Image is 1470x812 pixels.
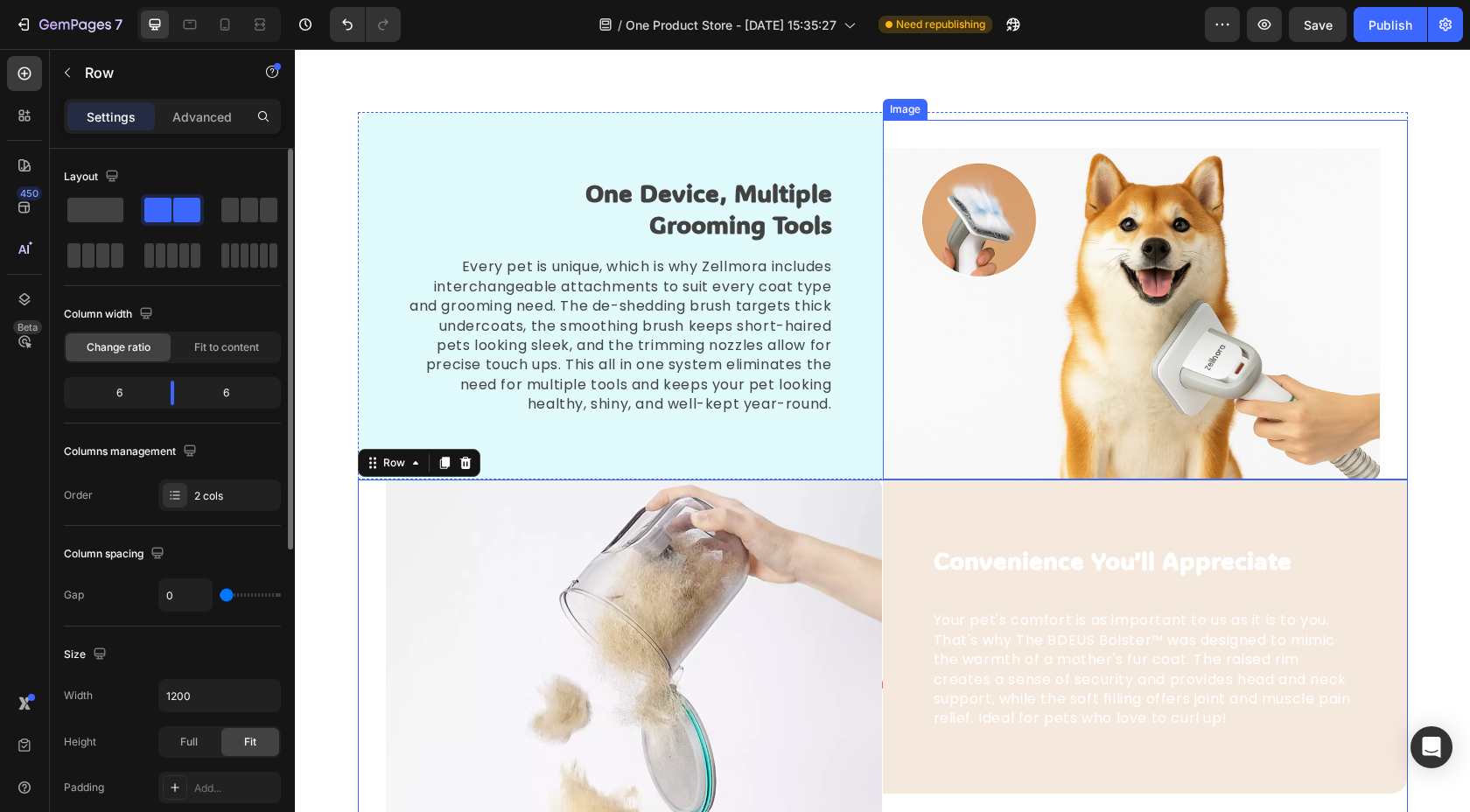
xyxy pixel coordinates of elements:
[1368,16,1412,34] div: Publish
[159,680,280,711] input: Auto
[64,487,93,503] div: Order
[115,14,122,35] p: 7
[64,303,157,326] div: Column width
[591,52,629,68] div: Image
[67,381,157,405] div: 6
[1289,7,1347,42] button: Save
[64,734,96,750] div: Height
[87,108,136,126] p: Settings
[85,62,234,83] p: Row
[13,320,42,334] div: Beta
[639,495,997,527] strong: Convenience You’ll Appreciate
[180,734,198,750] span: Full
[64,542,168,566] div: Column spacing
[330,7,401,42] div: Undo/Redo
[64,165,122,189] div: Layout
[588,99,1085,430] img: Alt Image
[1304,17,1333,32] span: Save
[618,16,622,34] span: /
[244,734,256,750] span: Fit
[159,579,212,611] input: Auto
[64,587,84,603] div: Gap
[64,643,110,667] div: Size
[194,339,259,355] span: Fit to content
[194,780,276,796] div: Add...
[1410,726,1452,768] div: Open Intercom Messenger
[64,688,93,703] div: Width
[188,381,277,405] div: 6
[295,49,1470,812] iframe: Design area
[87,339,150,355] span: Change ratio
[1354,7,1427,42] button: Publish
[85,406,114,422] div: Row
[64,440,200,464] div: Columns management
[626,16,836,34] span: One Product Store - [DATE] 15:35:27
[172,108,232,126] p: Advanced
[896,17,985,32] span: Need republishing
[17,186,42,200] div: 450
[7,7,130,42] button: 7
[194,488,276,504] div: 2 cols
[64,780,104,795] div: Padding
[639,562,1062,679] p: Your pet's comfort is as important to us as it is to you. That's why The BDEUS Bolster™ was desig...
